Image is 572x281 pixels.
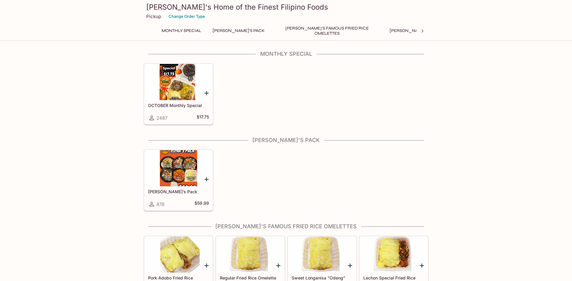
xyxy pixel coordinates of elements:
[144,150,213,186] div: Elena’s Pack
[203,262,210,269] button: Add Pork Adobo Fried Rice Omelette
[418,262,426,269] button: Add Lechon Special Fried Rice Omelette
[203,175,210,183] button: Add Elena’s Pack
[156,201,164,207] span: 878
[144,51,428,57] h4: Monthly Special
[144,223,428,230] h4: [PERSON_NAME]'s Famous Fried Rice Omelettes
[386,27,463,35] button: [PERSON_NAME]'s Mixed Plates
[146,14,161,19] p: Pickup
[148,189,209,194] h5: [PERSON_NAME]’s Pack
[209,27,268,35] button: [PERSON_NAME]'s Pack
[148,103,209,108] h5: OCTOBER Monthly Special
[346,262,354,269] button: Add Sweet Longanisa “Odeng” Omelette
[288,236,356,273] div: Sweet Longanisa “Odeng” Omelette
[220,275,281,280] h5: Regular Fried Rice Omelette
[194,200,209,208] h5: $59.99
[203,89,210,97] button: Add OCTOBER Monthly Special
[144,150,213,211] a: [PERSON_NAME]’s Pack878$59.99
[156,115,167,121] span: 2487
[146,2,426,12] h3: [PERSON_NAME]'s Home of the Finest Filipino Foods
[216,236,284,273] div: Regular Fried Rice Omelette
[360,236,428,273] div: Lechon Special Fried Rice Omelette
[197,114,209,122] h5: $17.75
[166,12,208,21] button: Change Order Type
[275,262,282,269] button: Add Regular Fried Rice Omelette
[158,27,204,35] button: Monthly Special
[144,64,213,100] div: OCTOBER Monthly Special
[273,27,381,35] button: [PERSON_NAME]'s Famous Fried Rice Omelettes
[144,137,428,144] h4: [PERSON_NAME]'s Pack
[144,236,213,273] div: Pork Adobo Fried Rice Omelette
[144,64,213,125] a: OCTOBER Monthly Special2487$17.75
